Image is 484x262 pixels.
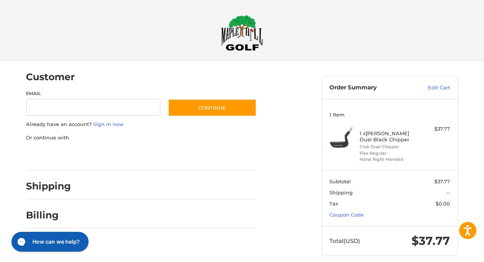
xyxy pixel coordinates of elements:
[421,241,484,262] iframe: Google 고객 리뷰
[26,209,71,221] h2: Billing
[329,189,353,196] span: Shipping
[329,212,364,218] a: Coupon Code
[26,180,71,192] h2: Shipping
[8,229,90,254] iframe: Gorgias live chat messenger
[360,150,418,157] li: Flex Regular
[411,84,450,92] a: Edit Cart
[329,201,338,207] span: Tax
[360,130,418,143] h4: 1 x [PERSON_NAME] Dual Black Chipper
[168,99,257,116] button: Continue
[221,15,263,51] img: Maple Hill Golf
[26,134,257,142] p: Or continue with
[446,189,450,196] span: --
[329,84,411,92] h3: Order Summary
[24,149,81,163] iframe: PayPal-paypal
[26,71,75,83] h2: Customer
[89,149,146,163] iframe: PayPal-paylater
[94,121,124,127] a: Sign in now
[329,237,360,244] span: Total (USD)
[329,178,351,184] span: Subtotal
[26,90,161,97] label: Email
[436,201,450,207] span: $0.00
[26,121,257,128] p: Already have an account?
[434,178,450,184] span: $37.77
[360,144,418,150] li: Club Dual Chipper
[420,125,450,133] div: $37.77
[153,149,210,163] iframe: PayPal-venmo
[360,156,418,163] li: Hand Right-Handed
[329,112,450,118] h3: 1 Item
[411,234,450,248] span: $37.77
